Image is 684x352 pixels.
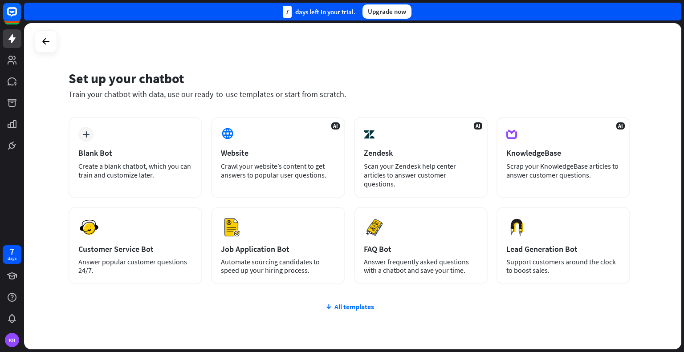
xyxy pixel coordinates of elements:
[362,4,411,19] div: Upgrade now
[7,4,34,30] button: Open LiveChat chat widget
[283,6,355,18] div: days left in your trial.
[331,122,340,129] span: AI
[283,6,292,18] div: 7
[616,122,625,129] span: AI
[83,131,90,138] i: plus
[69,89,630,99] div: Train your chatbot with data, use our ready-to-use templates or start from scratch.
[5,333,19,347] div: KB
[364,258,478,275] div: Answer frequently asked questions with a chatbot and save your time.
[221,244,335,254] div: Job Application Bot
[221,148,335,158] div: Website
[3,245,21,264] a: 7 days
[221,162,335,179] div: Crawl your website’s content to get answers to popular user questions.
[78,162,192,179] div: Create a blank chatbot, which you can train and customize later.
[506,258,620,275] div: Support customers around the clock to boost sales.
[364,162,478,188] div: Scan your Zendesk help center articles to answer customer questions.
[221,258,335,275] div: Automate sourcing candidates to speed up your hiring process.
[364,148,478,158] div: Zendesk
[506,148,620,158] div: KnowledgeBase
[78,148,192,158] div: Blank Bot
[506,244,620,254] div: Lead Generation Bot
[474,122,482,129] span: AI
[69,302,630,311] div: All templates
[364,244,478,254] div: FAQ Bot
[506,162,620,179] div: Scrap your KnowledgeBase articles to answer customer questions.
[78,244,192,254] div: Customer Service Bot
[78,258,192,275] div: Answer popular customer questions 24/7.
[8,255,16,262] div: days
[69,70,630,87] div: Set up your chatbot
[10,247,14,255] div: 7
